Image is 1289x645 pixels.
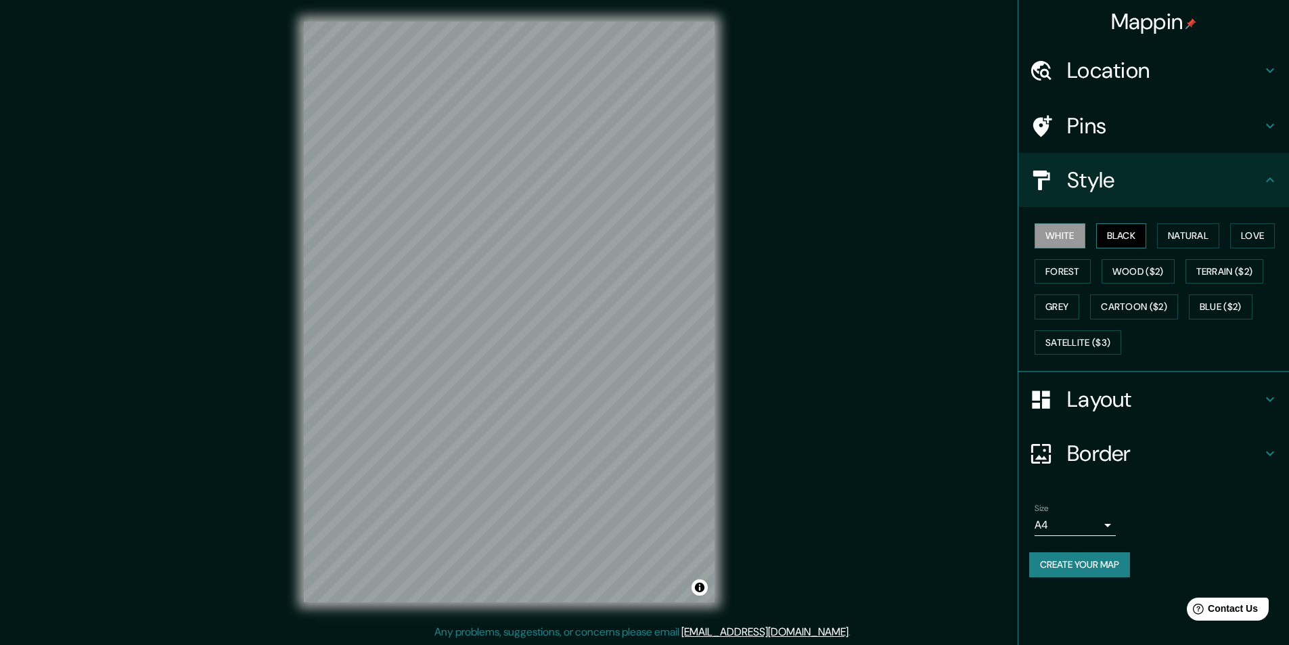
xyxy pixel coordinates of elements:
[1185,259,1264,284] button: Terrain ($2)
[1067,440,1262,467] h4: Border
[304,22,715,602] canvas: Map
[692,579,708,596] button: Toggle attribution
[851,624,853,640] div: .
[1018,372,1289,426] div: Layout
[1157,223,1219,248] button: Natural
[1067,386,1262,413] h4: Layout
[1035,294,1079,319] button: Grey
[1111,8,1197,35] h4: Mappin
[681,625,849,639] a: [EMAIL_ADDRESS][DOMAIN_NAME]
[1189,294,1252,319] button: Blue ($2)
[1102,259,1175,284] button: Wood ($2)
[1035,330,1121,355] button: Satellite ($3)
[1035,514,1116,536] div: A4
[434,624,851,640] p: Any problems, suggestions, or concerns please email .
[1035,503,1049,514] label: Size
[1169,592,1274,630] iframe: Help widget launcher
[1018,426,1289,481] div: Border
[1096,223,1147,248] button: Black
[1185,18,1196,29] img: pin-icon.png
[1230,223,1275,248] button: Love
[1018,43,1289,97] div: Location
[1090,294,1178,319] button: Cartoon ($2)
[1029,552,1130,577] button: Create your map
[1035,259,1091,284] button: Forest
[1067,57,1262,84] h4: Location
[1018,99,1289,153] div: Pins
[1035,223,1085,248] button: White
[1067,112,1262,139] h4: Pins
[1018,153,1289,207] div: Style
[853,624,855,640] div: .
[1067,166,1262,194] h4: Style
